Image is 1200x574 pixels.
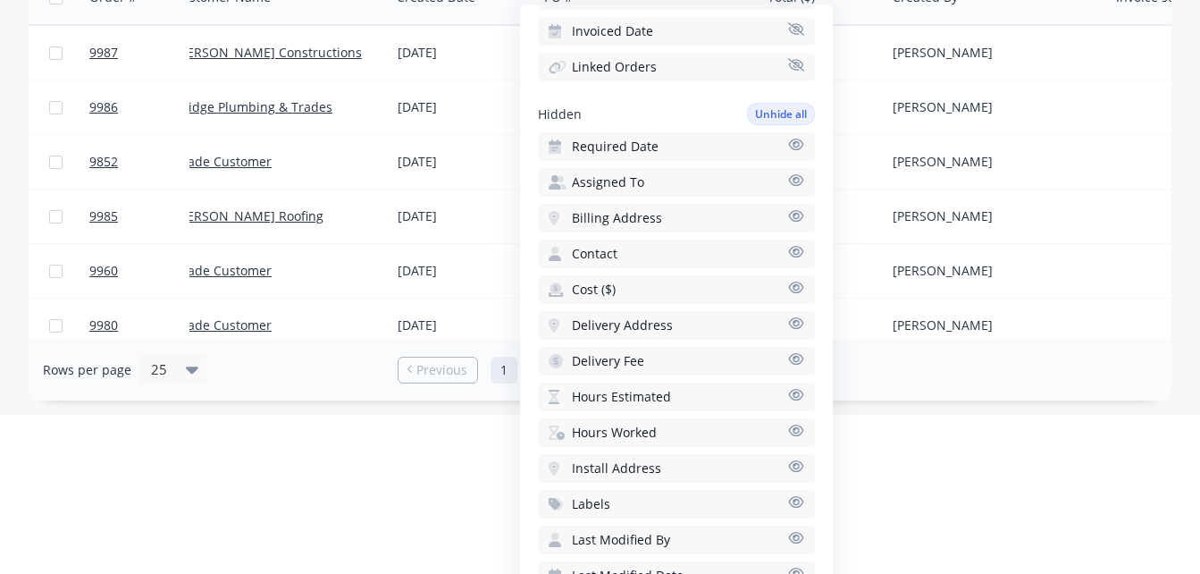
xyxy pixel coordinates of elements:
a: Bridge Plumbing & Trades [175,98,332,115]
div: [DATE] [398,262,531,280]
div: [DATE] [398,317,531,334]
span: Assigned To [572,173,644,191]
button: Hours Estimated [538,383,815,411]
span: Rows per page [43,361,131,379]
span: 9980 [89,317,118,334]
button: Invoiced Date [538,17,815,46]
span: 9960 [89,262,118,280]
span: Contact [572,245,617,263]
a: Trade Customer [175,262,272,279]
button: Required Date [538,132,815,161]
a: 9985 [89,190,197,243]
div: [DATE] [398,207,531,225]
a: Trade Customer [175,317,272,333]
a: Trade Customer [175,153,272,170]
button: Delivery Fee [538,347,815,376]
span: Labels [572,495,610,513]
span: 9852 [89,153,118,171]
a: [PERSON_NAME] Constructions [175,44,362,61]
button: Hours Worked [538,418,815,447]
span: Billing Address [572,209,662,227]
span: Invoiced Date [572,22,653,40]
button: Unhide all [747,103,815,125]
div: [DATE] [398,153,531,171]
div: [PERSON_NAME] [893,153,1091,171]
span: Previous [416,361,467,379]
span: Hours Worked [572,424,657,442]
button: Linked Orders [538,53,815,81]
span: Cost ($) [572,281,616,299]
a: 9852 [89,135,197,189]
a: 9986 [89,80,197,134]
span: Install Address [572,460,661,477]
button: Cost ($) [538,275,815,304]
button: Assigned To [538,168,815,197]
div: [PERSON_NAME] [893,262,1091,280]
span: Delivery Address [572,317,673,334]
span: Last Modified By [572,531,670,549]
div: [PERSON_NAME] [893,44,1091,62]
button: Last Modified By [538,526,815,554]
a: Page 1 is your current page [491,357,517,384]
button: Labels [538,490,815,519]
div: [PERSON_NAME] [893,98,1091,116]
div: [PERSON_NAME] [893,207,1091,225]
div: [DATE] [398,98,531,116]
span: Hours Estimated [572,388,671,406]
ul: Pagination [390,357,810,384]
span: Required Date [572,138,659,156]
a: 9987 [89,26,197,80]
span: 9985 [89,207,118,225]
a: [PERSON_NAME] Roofing [175,207,323,224]
a: 9960 [89,244,197,298]
span: Hidden [538,106,582,123]
button: Billing Address [538,204,815,232]
span: 9987 [89,44,118,62]
button: Delivery Address [538,311,815,340]
div: [DATE] [398,44,531,62]
button: Install Address [538,454,815,483]
span: 9986 [89,98,118,116]
span: Linked Orders [572,58,657,76]
button: Contact [538,240,815,268]
div: [PERSON_NAME] [893,317,1091,334]
span: Delivery Fee [572,352,644,370]
a: 9980 [89,299,197,352]
a: Previous page [399,361,477,379]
